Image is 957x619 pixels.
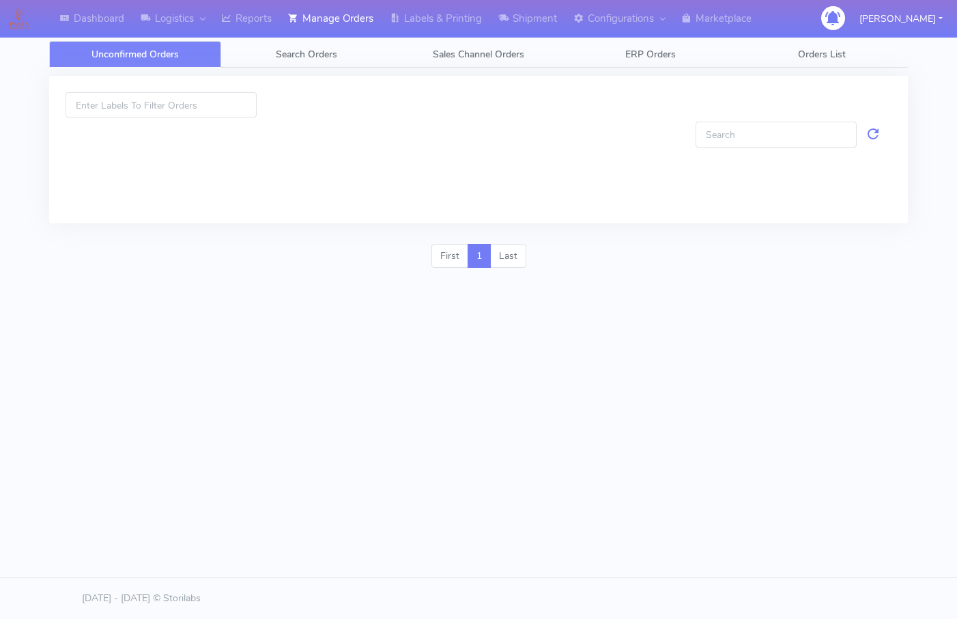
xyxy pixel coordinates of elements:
span: ERP Orders [625,48,676,61]
ul: Tabs [49,41,908,68]
span: Orders List [798,48,846,61]
span: Sales Channel Orders [433,48,524,61]
button: [PERSON_NAME] [849,5,953,33]
a: 1 [468,244,491,269]
input: Enter Labels To Filter Orders [66,92,257,118]
span: Unconfirmed Orders [91,48,179,61]
span: Search Orders [276,48,337,61]
input: Search [696,122,857,147]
